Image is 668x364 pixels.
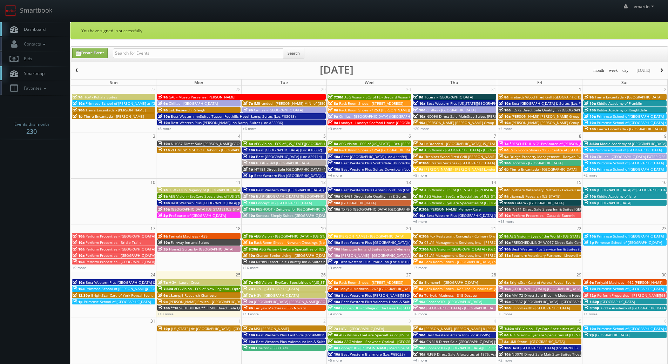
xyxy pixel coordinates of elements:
span: AEG Vision - ECS of [US_STATE][GEOGRAPHIC_DATA] [254,141,339,146]
span: AEG Vision - EyeCare Specialties of [US_STATE] – [PERSON_NAME] Family EyeCare [424,194,561,199]
span: [PERSON_NAME] - [PERSON_NAME] London Avalon [424,167,508,172]
span: Tierra Encantada - [GEOGRAPHIC_DATA] [597,126,663,131]
span: Cirillas - [GEOGRAPHIC_DATA] ([GEOGRAPHIC_DATA]) [339,114,426,119]
span: L&E Research Raleigh [169,108,205,112]
span: L&amp;E Research Charlotte [169,293,217,298]
span: Primrose School of [GEOGRAPHIC_DATA] [595,240,662,245]
span: 8:30a [413,160,429,165]
span: 9a [328,234,338,239]
span: 9a [158,293,168,298]
span: Perform Properties - [GEOGRAPHIC_DATA] [86,247,155,252]
span: RESHOOT - Zeitview for [GEOGRAPHIC_DATA] [256,207,331,212]
span: Tutera - [GEOGRAPHIC_DATA] [424,95,473,99]
a: +7 more [413,265,427,270]
span: Horizon - [GEOGRAPHIC_DATA] [512,160,562,165]
span: *RESCHEDULING* VA067 Direct Sale Comfort Suites [GEOGRAPHIC_DATA] [512,240,635,245]
span: Primrose School of [GEOGRAPHIC_DATA] [597,234,664,239]
span: 8a [413,147,423,152]
span: 9a [499,280,508,285]
span: AEG Vision - [GEOGRAPHIC_DATA] – [US_STATE][GEOGRAPHIC_DATA]. ([GEOGRAPHIC_DATA]) [254,234,405,239]
span: [GEOGRAPHIC_DATA] [GEOGRAPHIC_DATA] [512,286,581,291]
span: 10a [584,101,596,106]
span: Concept3D - [GEOGRAPHIC_DATA] [256,200,312,205]
span: 10a [328,240,340,245]
a: +4 more [328,173,342,178]
span: AEG Vision - ECS of [US_STATE] - [PERSON_NAME] EyeCare - [GEOGRAPHIC_DATA] ([GEOGRAPHIC_DATA]) [424,187,596,192]
span: Best Western InnSuites Tucson Foothills Hotel &amp; Suites (Loc #03093) [171,114,296,119]
a: +16 more [243,265,259,270]
button: week [606,66,620,75]
span: Best Western Plus [GEOGRAPHIC_DATA] (Loc #62024) [256,187,345,192]
span: 10a [328,207,340,212]
span: 10a [243,160,255,165]
span: 10a [584,126,596,131]
span: 7a [243,286,253,291]
a: +4 more [498,126,512,131]
span: Best Western Plus [GEOGRAPHIC_DATA] (Loc #05385) [254,173,343,178]
span: 10a [499,293,511,298]
span: 10a [243,213,255,218]
span: Firebirds Wood Fired Grill [GEOGRAPHIC_DATA] [510,95,588,99]
span: Element6 - [GEOGRAPHIC_DATA] [424,280,478,285]
span: 10a [158,240,170,245]
span: Perform Properties - Bridle Trails [86,240,141,245]
span: BU #[GEOGRAPHIC_DATA] ([GEOGRAPHIC_DATA]) [256,194,336,199]
span: 10a [584,200,596,205]
span: L&amp;E Research [US_STATE] [510,194,560,199]
span: 1p [73,114,83,119]
span: 10a [499,247,511,252]
span: 10a [413,114,425,119]
span: 10a [73,234,85,239]
span: Best Western Plus Service Inn & Suites (Loc #61094) WHITE GLOVE [512,247,625,252]
span: Best Western Plus Garden Court Inn (Loc #05224) [341,187,425,192]
span: Rack Room Shoes - Newnan Crossings (No Rush) [254,240,335,245]
span: Bridge Property Management - Banyan Everton [510,154,589,159]
span: 8a [413,253,423,258]
span: 10a [499,114,511,119]
span: 5p [158,213,168,218]
span: Contacts [20,41,47,47]
span: 7a [73,95,82,99]
span: 7a [243,101,253,106]
span: 8a [328,280,338,285]
span: [PERSON_NAME] - [GEOGRAPHIC_DATA] Apartments [341,253,427,258]
span: Best Western Plus Suites Downtown (Loc #61037) [341,167,425,172]
span: MA172 Direct Sale Blue - A Modern Hotel, Ascend Hotel Collection [512,293,624,298]
span: 8a [328,141,338,146]
span: 8a [499,187,508,192]
a: +20 more [413,126,429,131]
span: 10a [328,194,340,199]
span: Kiddie Academy of Islip [597,194,636,199]
span: HGV - Laurel Crest [169,280,200,285]
span: 12p [584,293,596,298]
span: Southern Veterinary Partners - Livewell Animal Urgent Care of [PERSON_NAME] [510,187,643,192]
span: 10a [328,154,340,159]
span: 9a [584,147,594,152]
span: 10a [584,286,596,291]
span: 6p [499,167,509,172]
span: 10a [73,253,85,258]
input: Search for Events [113,48,283,58]
span: 9a [413,200,423,205]
span: Cirillas - [GEOGRAPHIC_DATA] [426,108,475,112]
a: +8 more [157,126,171,131]
a: +3 more [328,265,342,270]
span: 3p [243,173,253,178]
span: Kiddie Academy of Knightdale [597,108,647,112]
span: Smartmap [20,70,45,76]
span: 10a [584,167,596,172]
span: 9a [328,114,338,119]
span: emartin [634,4,656,9]
span: AEG Vision - ECS of [US_STATE] - Drs. [PERSON_NAME] and [PERSON_NAME] [339,141,465,146]
span: BrightStar Care of Aurora Reveal Event [510,280,575,285]
span: 10a [499,207,511,212]
span: TXP80 [GEOGRAPHIC_DATA] [GEOGRAPHIC_DATA] [341,207,423,212]
span: 9a [158,95,168,99]
span: Rack Room Shoes - 1256 Centre at [GEOGRAPHIC_DATA] [510,147,603,152]
span: Tierra Encantada - [GEOGRAPHIC_DATA] [510,167,576,172]
span: 10a [243,200,255,205]
span: 10a [499,286,511,291]
span: 10a [499,101,511,106]
span: Best Western Plus [PERSON_NAME] Inn &amp; Suites (Loc #35036) [171,120,283,125]
span: Hampton Inn and Suites Coeur d'Alene (second shoot) [341,247,432,252]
